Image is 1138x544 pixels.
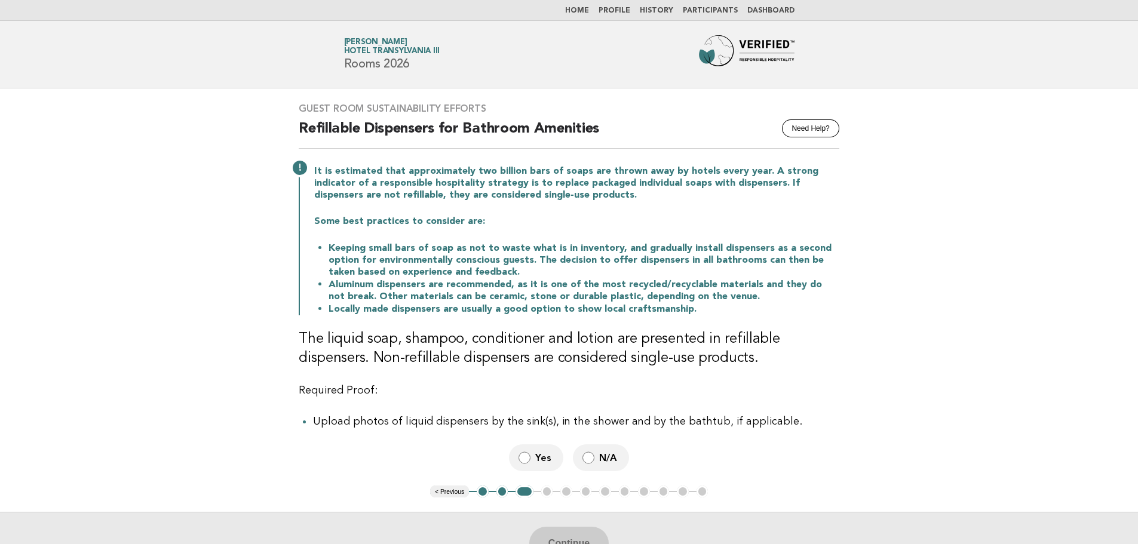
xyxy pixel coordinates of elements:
[329,303,839,315] li: Locally made dispensers are usually a good option to show local craftsmanship.
[299,119,839,149] h2: Refillable Dispensers for Bathroom Amenities
[565,7,589,14] a: Home
[299,103,839,115] h3: Guest Room Sustainability Efforts
[299,382,839,399] p: Required Proof:
[477,485,489,497] button: 1
[314,165,839,201] p: It is estimated that approximately two billion bars of soaps are thrown away by hotels every year...
[640,7,673,14] a: History
[329,242,839,278] li: Keeping small bars of soap as not to waste what is in inventory, and gradually install dispensers...
[582,451,594,464] input: N/A
[519,451,530,464] input: Yes
[313,413,839,430] li: Upload photos of liquid dispensers by the sink(s), in the shower and by the bathtub, if applicable.
[599,451,619,464] span: N/A
[430,485,469,497] button: < Previous
[344,38,440,55] a: [PERSON_NAME]Hotel Transylvania III
[329,278,839,303] li: Aluminum dispensers are recommended, as it is one of the most recycled/recyclable materials and t...
[747,7,795,14] a: Dashboard
[299,330,839,368] h3: The liquid soap, shampoo, conditioner and lotion are presented in refillable dispensers. Non-refi...
[535,451,554,464] span: Yes
[496,485,508,497] button: 2
[699,35,795,73] img: Forbes Travel Guide
[782,119,839,137] button: Need Help?
[344,48,440,56] span: Hotel Transylvania III
[683,7,738,14] a: Participants
[344,39,440,70] h1: Rooms 2026
[314,216,839,228] p: Some best practices to consider are:
[599,7,630,14] a: Profile
[516,485,533,497] button: 3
